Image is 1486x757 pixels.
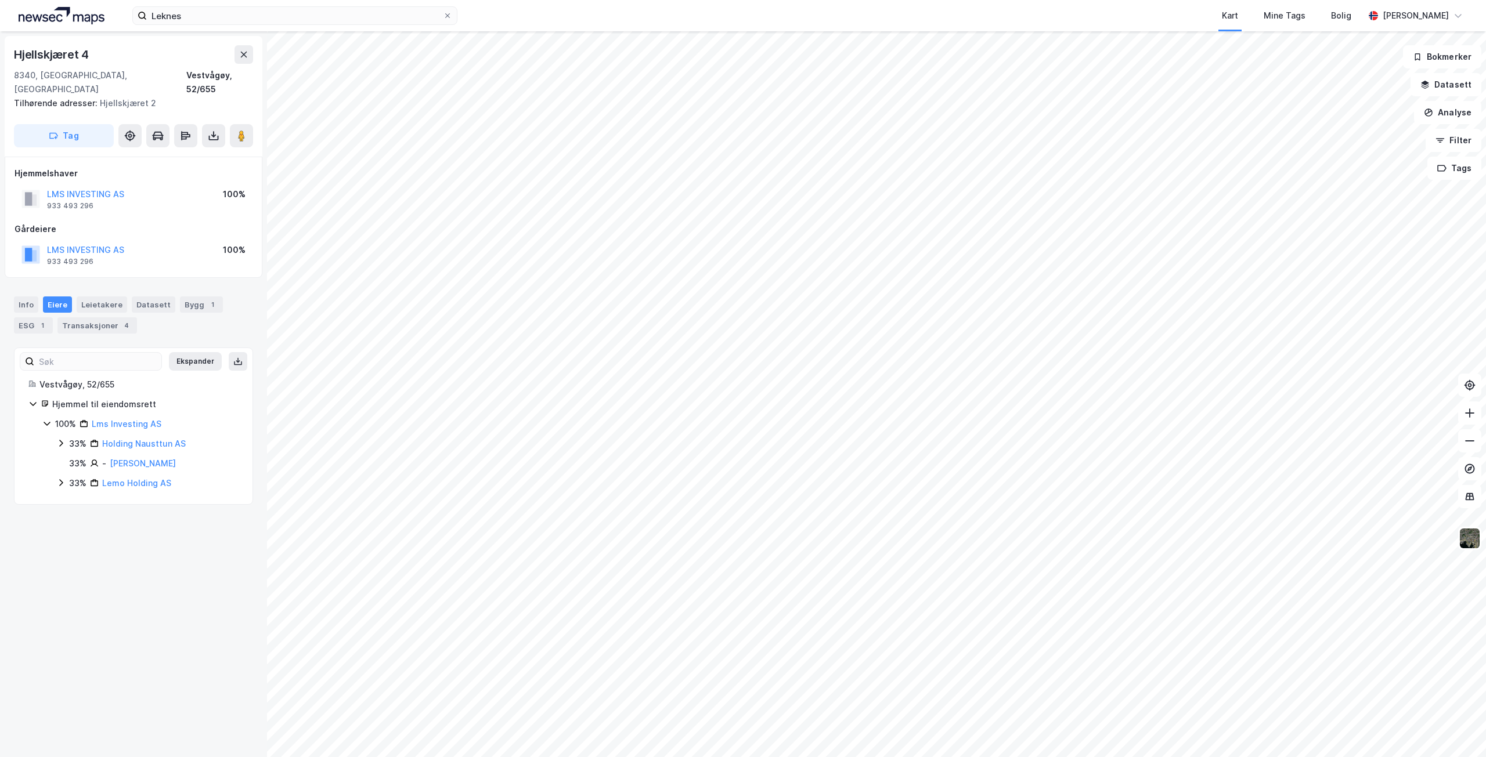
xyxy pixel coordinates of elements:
div: Leietakere [77,296,127,313]
div: Hjemmel til eiendomsrett [52,397,239,411]
button: Datasett [1411,73,1481,96]
div: 33% [69,457,86,470]
div: 100% [55,417,76,431]
div: 100% [223,187,246,201]
a: Holding Nausttun AS [102,439,186,448]
button: Bokmerker [1403,45,1481,68]
div: Hjellskjæret 2 [14,96,244,110]
button: Ekspander [169,352,222,371]
div: Hjellskjæret 4 [14,45,91,64]
div: Mine Tags [1264,9,1305,23]
div: 1 [37,320,48,331]
button: Filter [1426,129,1481,152]
input: Søk på adresse, matrikkel, gårdeiere, leietakere eller personer [147,7,443,24]
span: Tilhørende adresser: [14,98,100,108]
button: Tag [14,124,114,147]
div: Kart [1222,9,1238,23]
button: Analyse [1414,101,1481,124]
div: [PERSON_NAME] [1383,9,1449,23]
div: 933 493 296 [47,201,93,211]
div: Info [14,296,38,313]
a: Lms Investing AS [92,419,161,429]
div: Bolig [1331,9,1351,23]
div: Datasett [132,296,175,313]
input: Søk [34,353,161,370]
div: 33% [69,476,86,490]
div: 8340, [GEOGRAPHIC_DATA], [GEOGRAPHIC_DATA] [14,68,186,96]
div: Transaksjoner [57,317,137,334]
div: 33% [69,437,86,451]
div: 933 493 296 [47,257,93,266]
a: [PERSON_NAME] [110,458,176,468]
div: Kontrollprogram for chat [1428,701,1486,757]
div: 4 [121,320,132,331]
div: - [102,457,106,470]
img: logo.a4113a55bc3d86da70a041830d287a7e.svg [19,7,104,24]
iframe: Chat Widget [1428,701,1486,757]
div: Bygg [180,296,223,313]
div: 100% [223,243,246,257]
div: Hjemmelshaver [15,166,253,180]
div: 1 [207,299,218,310]
button: Tags [1427,157,1481,180]
img: 9k= [1459,527,1481,549]
div: Vestvågøy, 52/655 [186,68,253,96]
div: Eiere [43,296,72,313]
div: Gårdeiere [15,222,253,236]
div: ESG [14,317,53,334]
div: Vestvågøy, 52/655 [39,378,239,392]
a: Lemo Holding AS [102,478,171,488]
